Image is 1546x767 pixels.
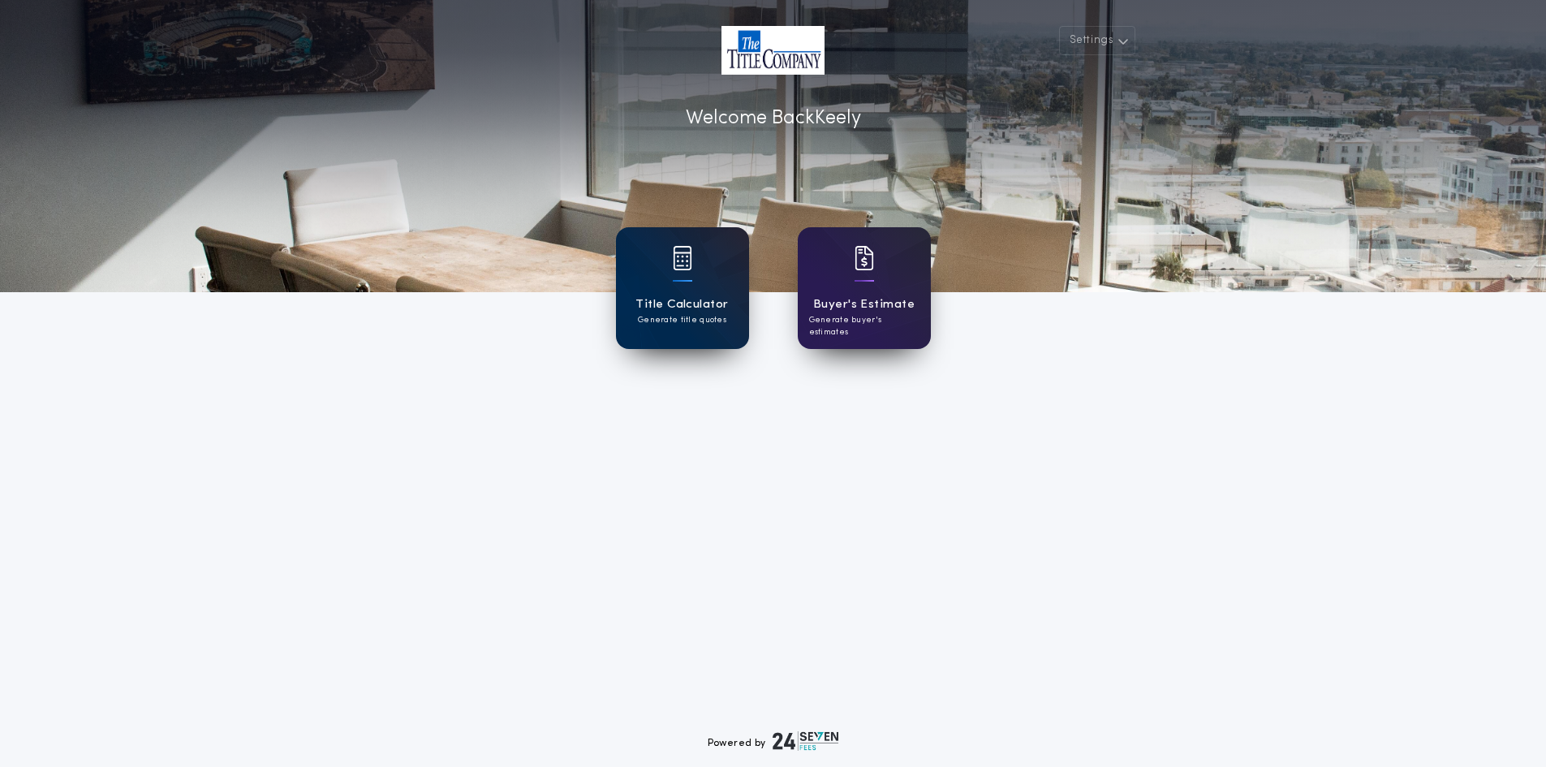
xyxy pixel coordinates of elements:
img: logo [773,731,839,751]
p: Welcome Back Keely [686,104,861,133]
button: Settings [1059,26,1135,55]
p: Generate title quotes [638,314,726,326]
a: card iconTitle CalculatorGenerate title quotes [616,227,749,349]
div: Powered by [708,731,839,751]
h1: Buyer's Estimate [813,295,915,314]
a: card iconBuyer's EstimateGenerate buyer's estimates [798,227,931,349]
h1: Title Calculator [635,295,728,314]
img: card icon [673,246,692,270]
img: card icon [855,246,874,270]
p: Generate buyer's estimates [809,314,919,338]
img: account-logo [721,26,825,75]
